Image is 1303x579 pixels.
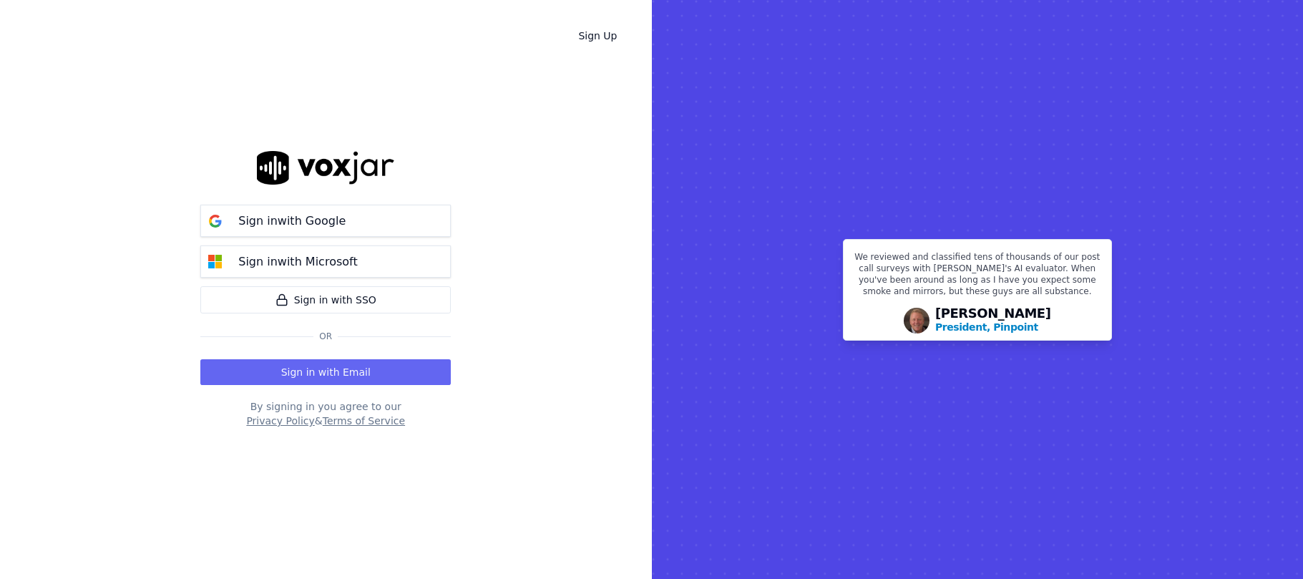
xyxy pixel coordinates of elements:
button: Privacy Policy [246,414,314,428]
img: microsoft Sign in button [201,248,230,276]
p: We reviewed and classified tens of thousands of our post call surveys with [PERSON_NAME]'s AI eva... [852,251,1103,303]
img: logo [257,151,394,185]
img: google Sign in button [201,207,230,235]
button: Sign in with Email [200,359,451,385]
span: Or [313,331,338,342]
div: [PERSON_NAME] [935,307,1051,334]
button: Terms of Service [323,414,405,428]
button: Sign inwith Google [200,205,451,237]
a: Sign in with SSO [200,286,451,313]
img: Avatar [904,308,929,334]
a: Sign Up [567,23,628,49]
button: Sign inwith Microsoft [200,245,451,278]
p: President, Pinpoint [935,320,1038,334]
p: Sign in with Google [238,213,346,230]
div: By signing in you agree to our & [200,399,451,428]
p: Sign in with Microsoft [238,253,357,271]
